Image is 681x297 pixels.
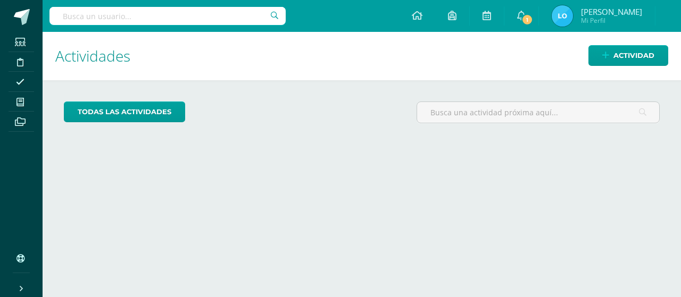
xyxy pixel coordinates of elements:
input: Busca un usuario... [49,7,286,25]
h1: Actividades [55,32,668,80]
input: Busca una actividad próxima aquí... [417,102,659,123]
span: Actividad [613,46,654,65]
img: fa05f3bfceedb79fb262862d45adcdb1.png [552,5,573,27]
span: 1 [521,14,533,26]
a: Actividad [588,45,668,66]
a: todas las Actividades [64,101,185,122]
span: Mi Perfil [581,16,642,25]
span: [PERSON_NAME] [581,6,642,17]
